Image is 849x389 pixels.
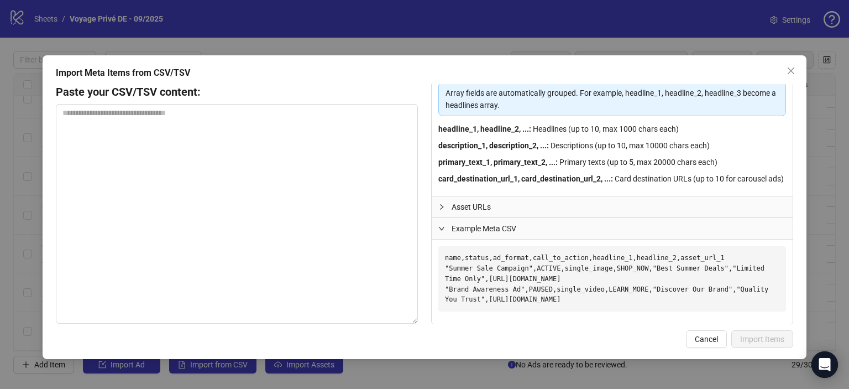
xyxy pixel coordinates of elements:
[438,174,613,183] strong: card_destination_url_1, card_destination_url_2, ... :
[559,158,717,167] span: Primary texts (up to 5, max 20000 chars each)
[811,351,838,378] div: Open Intercom Messenger
[438,158,558,167] strong: primary_text_1, primary_text_2, ... :
[438,141,549,150] strong: description_1, description_2, ... :
[452,222,786,235] span: Example Meta CSV
[432,196,793,217] div: Asset URLs
[56,66,793,80] div: Import Meta Items from CSV/TSV
[686,330,727,348] button: Cancel
[432,218,793,239] div: Example Meta CSV
[438,125,531,133] strong: headline_1, headline_2, ... :
[438,204,445,210] span: collapsed
[551,141,710,150] span: Descriptions (up to 10, max 10000 chars each)
[695,335,718,344] span: Cancel
[452,201,786,213] span: Asset URLs
[787,66,795,75] span: close
[615,174,784,183] span: Card destination URLs (up to 10 for carousel ads)
[438,246,786,312] pre: name,status,ad_format,call_to_action,headline_1,headline_2,asset_url_1 "Summer Sale Campaign",ACT...
[782,62,800,80] button: Close
[446,87,779,111] div: Array fields are automatically grouped. For example, headline_1, headline_2, headline_3 become a ...
[56,84,201,100] h4: Paste your CSV/TSV content:
[731,330,793,348] button: Import Items
[533,125,679,133] span: Headlines (up to 10, max 1000 chars each)
[438,225,445,232] span: expanded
